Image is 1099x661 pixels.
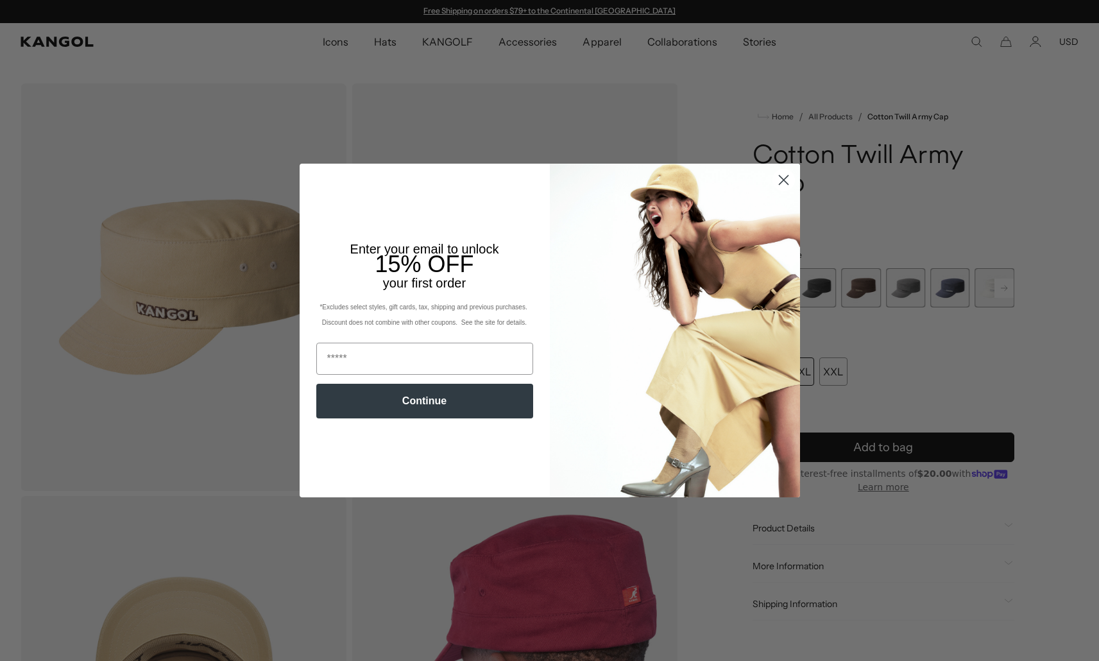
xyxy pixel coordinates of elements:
input: Email [316,343,533,375]
span: your first order [383,276,466,290]
span: *Excludes select styles, gift cards, tax, shipping and previous purchases. Discount does not comb... [319,304,529,326]
button: Continue [316,384,533,418]
button: Close dialog [772,169,795,191]
span: 15% OFF [375,251,473,277]
span: Enter your email to unlock [350,242,499,256]
img: 93be19ad-e773-4382-80b9-c9d740c9197f.jpeg [550,164,800,497]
